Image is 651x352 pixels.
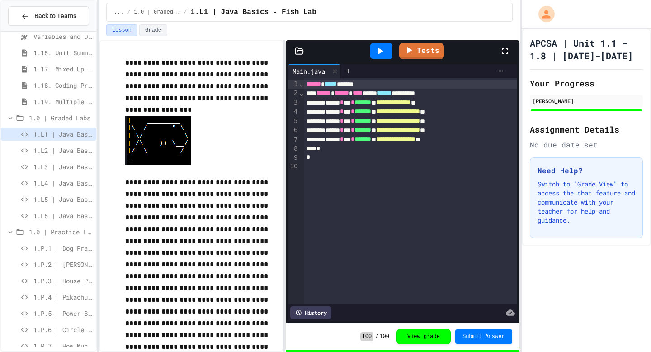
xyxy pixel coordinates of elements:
[462,333,505,340] span: Submit Answer
[530,77,643,90] h2: Your Progress
[530,123,643,136] h2: Assignment Details
[288,144,299,153] div: 8
[530,139,643,150] div: No due date set
[375,333,378,340] span: /
[34,11,76,21] span: Back to Teams
[33,276,93,285] span: 1.P.3 | House Practice Lab
[33,97,93,106] span: 1.19. Multiple Choice Exercises for Unit 1a (1.1-1.6)
[8,6,89,26] button: Back to Teams
[134,9,180,16] span: 1.0 | Graded Labs
[33,195,93,204] span: 1.L5 | Java Basics - Mixed Number Lab
[33,325,93,334] span: 1.P.6 | Circle Practice Lab
[288,67,330,76] div: Main.java
[399,43,444,59] a: Tests
[288,162,299,171] div: 10
[184,9,187,16] span: /
[396,329,451,344] button: View grade
[533,97,640,105] div: [PERSON_NAME]
[33,146,93,155] span: 1.L2 | Java Basics - Paragraphs Lab
[190,7,316,18] span: 1.L1 | Java Basics - Fish Lab
[360,332,374,341] span: 100
[288,64,341,78] div: Main.java
[106,24,137,36] button: Lesson
[299,80,303,87] span: Fold line
[29,227,93,237] span: 1.0 | Practice Labs
[33,243,93,253] span: 1.P.1 | Dog Practice Lab
[29,113,93,123] span: 1.0 | Graded Labs
[538,165,635,176] h3: Need Help?
[127,9,130,16] span: /
[538,180,635,225] p: Switch to "Grade View" to access the chat feature and communicate with your teacher for help and ...
[455,329,512,344] button: Submit Answer
[288,117,299,126] div: 5
[33,341,93,351] span: 1.P.7 | How Much Time Practice Lab
[33,64,93,74] span: 1.17. Mixed Up Code Practice 1.1-1.6
[299,90,303,97] span: Fold line
[288,80,299,89] div: 1
[288,135,299,144] div: 7
[288,98,299,107] div: 3
[33,48,93,57] span: 1.16. Unit Summary 1a (1.1-1.6)
[139,24,167,36] button: Grade
[288,89,299,98] div: 2
[288,153,299,162] div: 9
[529,4,557,24] div: My Account
[33,178,93,188] span: 1.L4 | Java Basics - Rectangle Lab
[33,309,93,318] span: 1.P.5 | Power Bill Practice Lab
[530,37,643,62] h1: APCSA | Unit 1.1 - 1.8 | [DATE]-[DATE]
[33,292,93,302] span: 1.P.4 | Pikachu Practice Lab
[33,32,93,41] span: Variables and Data Types - Quiz
[33,81,93,90] span: 1.18. Coding Practice 1a (1.1-1.6)
[114,9,124,16] span: ...
[379,333,389,340] span: 100
[288,107,299,116] div: 4
[33,162,93,171] span: 1.L3 | Java Basics - Printing Code Lab
[33,211,93,220] span: 1.L6 | Java Basics - Final Calculator Lab
[288,126,299,135] div: 6
[290,306,331,319] div: History
[33,260,93,269] span: 1.P.2 | [PERSON_NAME] Practice Lab
[33,129,93,139] span: 1.L1 | Java Basics - Fish Lab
